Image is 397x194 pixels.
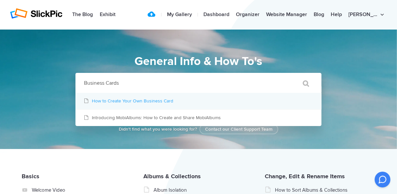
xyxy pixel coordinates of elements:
[75,93,322,109] a: How to Create Your Own Business Card
[143,173,201,180] a: Albums & Collections
[154,187,246,193] a: Album Isolation
[289,75,317,91] input: 
[199,124,278,134] a: Contact our Client Support Team
[94,126,303,133] p: Didn't find what you were looking for?
[265,173,345,180] a: Change, Edit & Rename Items
[46,53,351,70] h1: General Info & How To's
[32,187,125,193] a: Welcome Video
[275,187,368,193] a: How to Sort Albums & Collections
[22,173,39,180] a: Basics
[75,110,322,126] a: Introducing MobiAlbums: How to Create and Share MobiAlbums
